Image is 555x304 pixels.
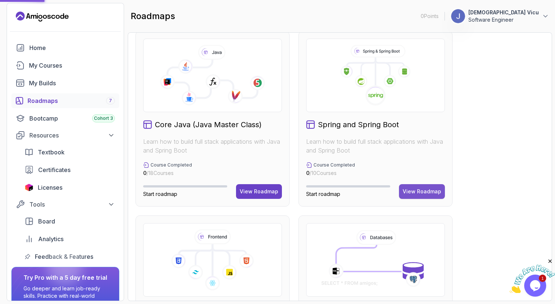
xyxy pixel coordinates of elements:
[38,165,70,174] span: Certificates
[150,162,192,168] p: Course Completed
[25,184,33,191] img: jetbrains icon
[29,114,115,123] div: Bootcamp
[468,16,539,24] p: Software Engineer
[11,129,119,142] button: Resources
[20,249,119,264] a: feedback
[306,137,445,155] p: Learn how to build full stack applications with Java and Spring Boot
[38,183,62,192] span: Licenses
[306,169,355,177] p: / 10 Courses
[20,145,119,160] a: textbook
[38,148,65,157] span: Textbook
[11,76,119,90] a: builds
[20,180,119,195] a: licenses
[306,191,340,197] span: Start roadmap
[35,252,93,261] span: Feedback & Features
[29,79,115,87] div: My Builds
[240,188,278,195] div: View Roadmap
[28,96,115,105] div: Roadmaps
[451,9,465,23] img: user profile image
[313,162,355,168] p: Course Completed
[38,235,64,243] span: Analytics
[20,162,119,177] a: certificates
[20,214,119,229] a: board
[131,10,175,22] h2: roadmaps
[399,184,445,199] button: View Roadmap
[236,184,282,199] button: View Roadmap
[11,58,119,73] a: courses
[509,258,555,293] iframe: chat widget
[11,198,119,211] button: Tools
[38,217,55,226] span: Board
[11,40,119,55] a: home
[143,137,282,155] p: Learn how to build full stack applications with Java and Spring Boot
[421,12,439,20] p: 0 Points
[11,93,119,108] a: roadmaps
[109,98,112,104] span: 7
[155,119,262,130] h2: Core Java (Java Master Class)
[29,43,115,52] div: Home
[143,170,146,176] span: 0
[94,115,113,121] span: Cohort 3
[20,232,119,246] a: analytics
[451,9,549,24] button: user profile image[DEMOGRAPHIC_DATA] VicuSoftware Engineer
[306,170,309,176] span: 0
[468,9,539,16] p: [DEMOGRAPHIC_DATA] Vicu
[16,11,69,22] a: Landing page
[143,191,177,197] span: Start roadmap
[11,111,119,126] a: bootcamp
[29,200,115,209] div: Tools
[403,188,441,195] div: View Roadmap
[318,119,399,130] h2: Spring and Spring Boot
[143,169,192,177] p: / 18 Courses
[29,61,115,70] div: My Courses
[29,131,115,140] div: Resources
